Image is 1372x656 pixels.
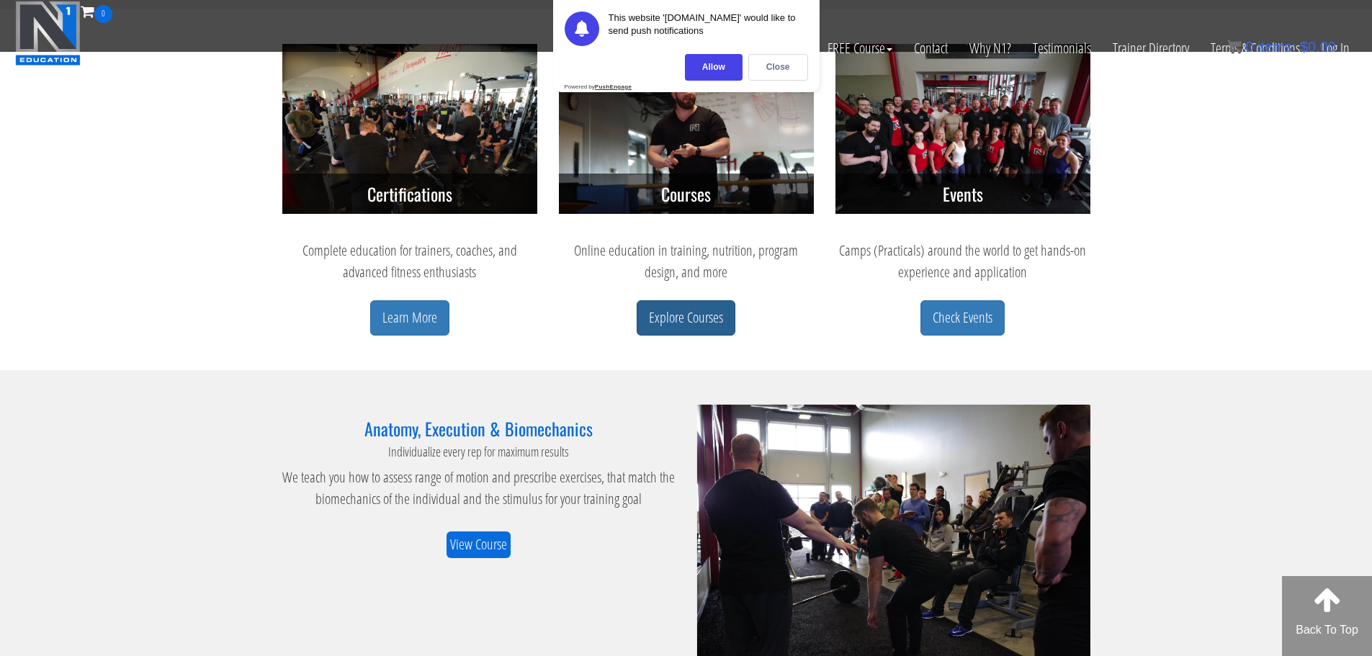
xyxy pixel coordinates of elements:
[559,174,814,214] h3: Courses
[748,54,808,81] div: Close
[1245,39,1253,55] span: 0
[1227,39,1336,55] a: 0 items: $0.00
[1102,23,1200,73] a: Trainer Directory
[685,54,743,81] div: Allow
[565,84,632,90] div: Powered by
[817,23,903,73] a: FREE Course
[637,300,735,336] a: Explore Courses
[595,84,632,90] strong: PushEngage
[903,23,959,73] a: Contact
[1022,23,1102,73] a: Testimonials
[282,467,676,510] p: We teach you how to assess range of motion and prescribe exercises, that match the biomechanics o...
[282,240,537,283] p: Complete education for trainers, coaches, and advanced fitness enthusiasts
[447,531,511,558] a: View Course
[920,300,1005,336] a: Check Events
[835,240,1090,283] p: Camps (Practicals) around the world to get hands-on experience and application
[959,23,1022,73] a: Why N1?
[370,300,449,336] a: Learn More
[559,44,814,214] img: n1-courses
[94,5,112,23] span: 0
[1311,23,1360,73] a: Log In
[609,12,808,46] div: This website '[DOMAIN_NAME]' would like to send push notifications
[1227,40,1242,54] img: icon11.png
[15,1,81,66] img: n1-education
[835,174,1090,214] h3: Events
[282,44,537,214] img: n1-certifications
[835,44,1090,214] img: n1-events
[1300,39,1308,55] span: $
[282,445,676,459] h4: Individualize every rep for maximum results
[1300,39,1336,55] bdi: 0.00
[1200,23,1311,73] a: Terms & Conditions
[282,174,537,214] h3: Certifications
[559,240,814,283] p: Online education in training, nutrition, program design, and more
[1257,39,1296,55] span: items:
[282,419,676,438] h3: Anatomy, Execution & Biomechanics
[81,1,112,21] a: 0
